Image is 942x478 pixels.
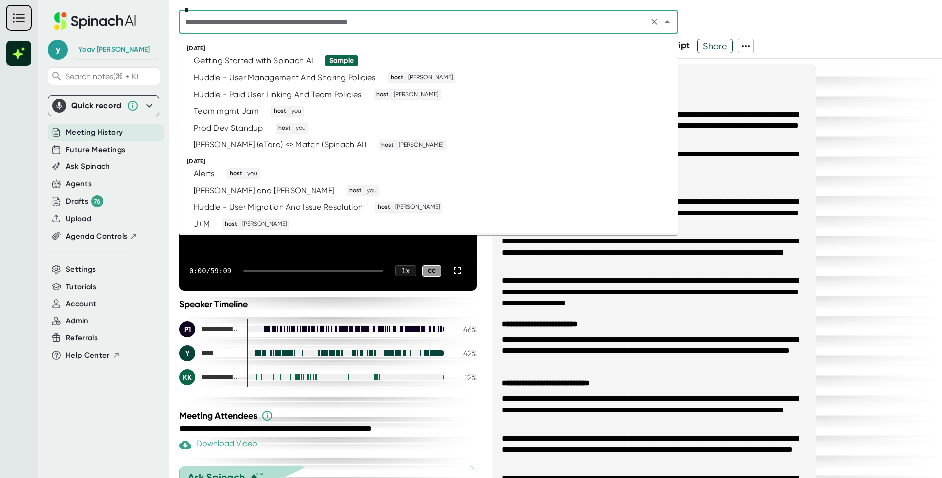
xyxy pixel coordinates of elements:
div: 76 [91,195,103,207]
button: Agenda Controls [66,231,138,242]
div: [PERSON_NAME] (eToro) <> Matan (Spinach AI) [194,140,366,150]
button: Ask Spinach [66,161,110,172]
div: Huddle - User Management And Sharing Policies [194,73,376,83]
div: 1 x [395,265,416,276]
span: host [228,169,244,178]
button: Clear [647,15,661,29]
span: host [348,186,363,195]
button: Agents [66,178,92,190]
button: Account [66,298,96,310]
span: you [290,107,303,116]
span: [PERSON_NAME] [407,73,454,82]
span: host [375,90,390,99]
div: Download Video [179,439,257,451]
span: y [48,40,68,60]
div: Quick record [52,96,155,116]
div: CC [422,265,441,277]
div: [PERSON_NAME] and [PERSON_NAME] [194,186,334,196]
button: Settings [66,264,96,275]
div: Yoav [179,345,239,361]
div: Meeting Attendees [179,410,479,422]
span: host [272,107,288,116]
div: Yoav Grossman [78,45,150,54]
div: 12 % [452,373,477,382]
div: 46 % [452,325,477,334]
div: 0:00 / 59:09 [189,267,231,275]
button: Admin [66,316,89,327]
button: Drafts 76 [66,195,103,207]
div: [DATE] [187,158,678,165]
button: Meeting History [66,127,123,138]
span: Share [698,37,732,55]
span: host [389,73,405,82]
span: you [365,186,378,195]
div: Huddle - Paid User Linking And Team Policies [194,90,361,100]
button: Close [660,15,674,29]
button: Upload [66,213,91,225]
span: [PERSON_NAME] [241,220,288,229]
span: [PERSON_NAME] [392,90,440,99]
span: Agenda Controls [66,231,127,242]
span: host [223,220,239,229]
button: Help Center [66,350,120,361]
div: KK [179,369,195,385]
div: Alerts [194,169,215,179]
div: Team mgmt Jam [194,106,259,116]
div: Sample [329,56,354,65]
div: Kirill Kulakov [179,369,239,385]
div: [DATE] [187,45,678,52]
span: host [376,203,392,212]
button: Referrals [66,332,98,344]
button: Tutorials [66,281,96,293]
div: 42 % [452,349,477,358]
span: [PERSON_NAME] [394,203,441,212]
span: Help Center [66,350,110,361]
div: Huddle - User Migration And Issue Resolution [194,202,363,212]
button: Share [697,39,733,53]
div: Drafts [66,195,103,207]
div: Speaker Timeline [179,299,477,310]
button: Future Meetings [66,144,125,156]
span: [PERSON_NAME] [397,141,445,150]
span: you [294,124,307,133]
div: Polaris (FortyHQ, 1) [179,321,239,337]
span: host [380,141,395,150]
div: P1 [179,321,195,337]
div: Prod Dev Standup [194,123,263,133]
span: host [277,124,292,133]
span: you [246,169,259,178]
div: J+M [194,219,210,229]
span: Search notes (⌘ + K) [65,72,138,81]
div: Getting Started with Spinach AI [194,56,313,66]
div: Quick record [71,101,122,111]
div: Y [179,345,195,361]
